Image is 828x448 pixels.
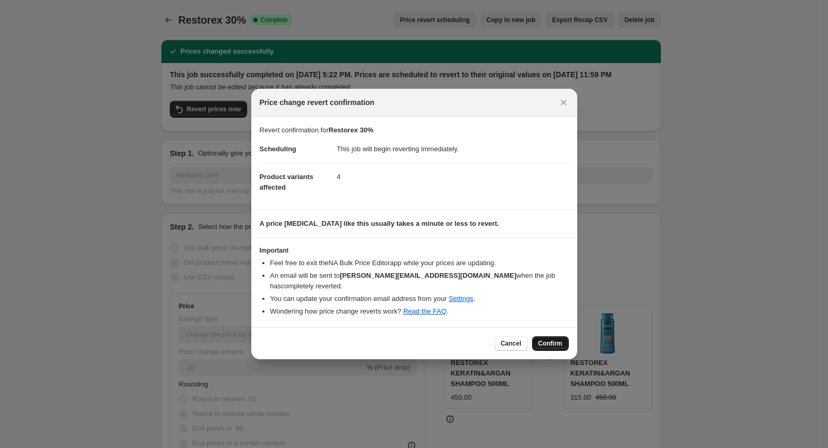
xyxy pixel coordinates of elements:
[260,145,297,153] span: Scheduling
[329,126,373,134] b: Restorex 30%
[337,163,569,191] dd: 4
[270,294,569,304] li: You can update your confirmation email address from your .
[260,125,569,136] p: Revert confirmation for
[270,306,569,317] li: Wondering how price change reverts work? .
[494,336,527,351] button: Cancel
[448,295,473,303] a: Settings
[532,336,569,351] button: Confirm
[337,136,569,163] dd: This job will begin reverting immediately.
[260,220,499,227] b: A price [MEDICAL_DATA] like this usually takes a minute or less to revert.
[500,339,521,348] span: Cancel
[340,272,516,279] b: [PERSON_NAME][EMAIL_ADDRESS][DOMAIN_NAME]
[270,258,569,268] li: Feel free to exit the NA Bulk Price Editor app while your prices are updating.
[538,339,563,348] span: Confirm
[260,173,314,191] span: Product variants affected
[403,307,446,315] a: Read the FAQ
[260,97,375,108] span: Price change revert confirmation
[270,270,569,291] li: An email will be sent to when the job has completely reverted .
[556,95,571,110] button: Close
[260,246,569,255] h3: Important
